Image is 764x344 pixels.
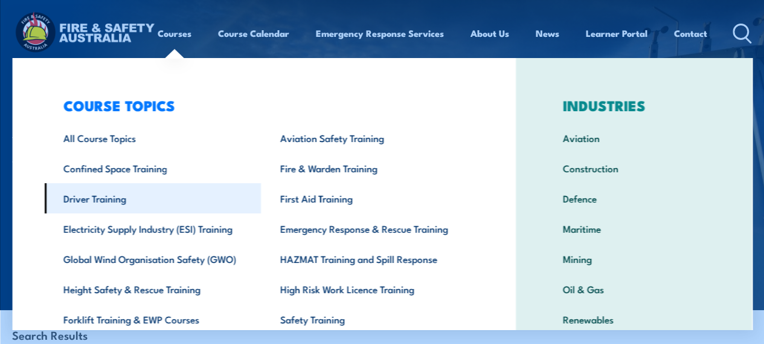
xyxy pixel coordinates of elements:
a: Driver Training [44,183,261,213]
a: Renewables [544,304,724,334]
a: Aviation [544,123,724,153]
a: Confined Space Training [44,153,261,183]
a: Defence [544,183,724,213]
a: Emergency Response & Rescue Training [261,213,478,244]
a: Construction [544,153,724,183]
a: Global Wind Organisation Safety (GWO) [44,244,261,274]
a: First Aid Training [261,183,478,213]
a: Safety Training [261,304,478,334]
a: About Us [470,19,509,48]
a: News [536,19,559,48]
a: Mining [544,244,724,274]
a: Learner Portal [586,19,647,48]
a: Contact [674,19,707,48]
h3: INDUSTRIES [544,97,724,114]
a: All Course Topics [44,123,261,153]
a: Courses [158,19,191,48]
h3: COURSE TOPICS [44,97,478,114]
a: Forklift Training & EWP Courses [44,304,261,334]
a: Electricity Supply Industry (ESI) Training [44,213,261,244]
a: Fire & Warden Training [261,153,478,183]
a: Height Safety & Rescue Training [44,274,261,304]
a: Oil & Gas [544,274,724,304]
a: HAZMAT Training and Spill Response [261,244,478,274]
a: Maritime [544,213,724,244]
strong: Search Results [12,326,88,343]
a: Course Calendar [218,19,289,48]
a: Aviation Safety Training [261,123,478,153]
a: High Risk Work Licence Training [261,274,478,304]
a: Emergency Response Services [316,19,444,48]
